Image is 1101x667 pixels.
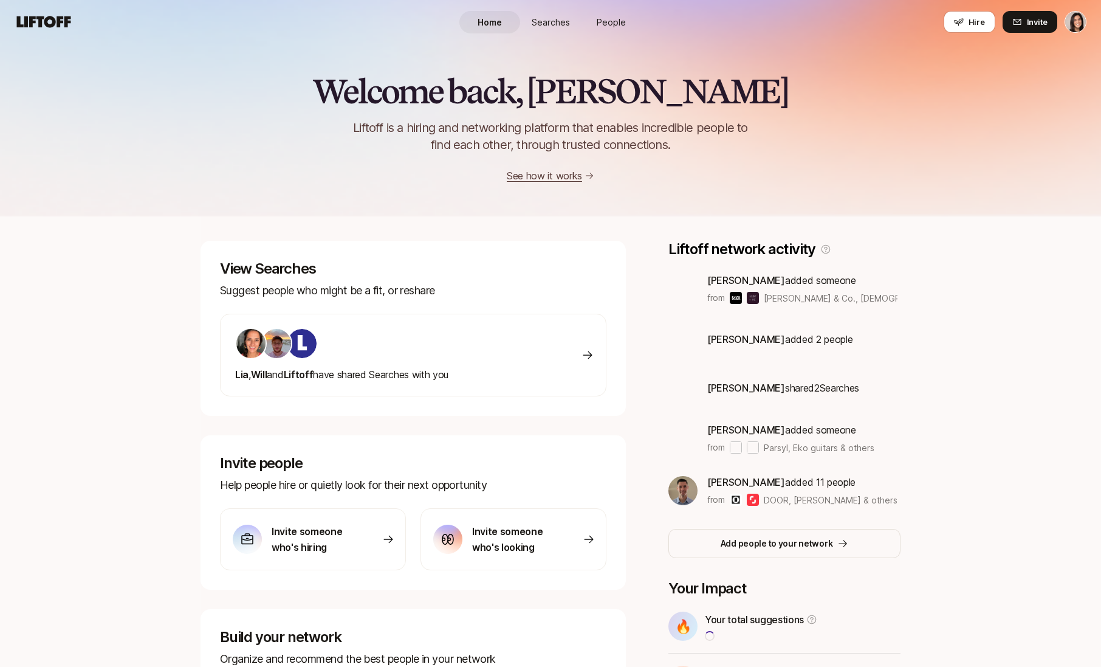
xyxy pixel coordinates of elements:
img: Eleanor Morgan [1065,12,1086,32]
img: ACg8ocKIuO9-sklR2KvA8ZVJz4iZ_g9wtBiQREC3t8A94l4CTg=s160-c [287,329,317,358]
span: Parsyl, Eko guitars & others [764,441,874,454]
img: 490561b5_2133_45f3_8e39_178badb376a1.jpg [236,329,266,358]
a: People [581,11,642,33]
p: added someone [707,422,874,438]
p: from [707,291,725,305]
img: DOOR [730,494,742,506]
p: Liftoff network activity [668,241,815,258]
span: Lia [235,368,249,381]
span: [PERSON_NAME] [707,333,785,345]
a: Searches [520,11,581,33]
span: [PERSON_NAME] [707,424,785,436]
p: Suggest people who might be a fit, or reshare [220,282,606,299]
span: DOOR, [PERSON_NAME] & others [764,494,897,506]
span: , [249,368,251,381]
p: Invite people [220,455,606,472]
p: Help people hire or quietly look for their next opportunity [220,477,606,494]
span: Will [251,368,267,381]
p: added 11 people [707,474,897,490]
button: Invite [1003,11,1057,33]
span: [PERSON_NAME] [707,274,785,286]
p: added 2 people [707,331,852,347]
span: People [597,16,626,29]
p: Your Impact [668,580,900,597]
span: [PERSON_NAME] [707,382,785,394]
a: See how it works [507,170,582,182]
span: Liftoff [284,368,314,381]
span: Home [478,16,502,29]
p: Build your network [220,629,606,646]
p: Invite someone who's hiring [272,524,357,555]
p: shared 2 Search es [707,380,859,396]
img: Eko guitars [747,441,759,454]
img: ACg8ocJgLS4_X9rs-p23w7LExaokyEoWgQo9BGx67dOfttGDosg=s160-c [262,329,291,358]
h2: Welcome back, [PERSON_NAME] [312,73,788,109]
button: Hire [944,11,995,33]
img: Shutterstock [747,494,759,506]
span: have shared Searches with you [235,368,448,381]
span: Searches [532,16,570,29]
span: [PERSON_NAME] [707,476,785,488]
p: from [707,440,725,455]
div: 🔥 [668,612,698,641]
img: bf8f663c_42d6_4f7d_af6b_5f71b9527721.jpg [668,476,698,505]
span: Hire [969,16,985,28]
span: [PERSON_NAME] & Co., [DEMOGRAPHIC_DATA] VC & others [764,293,1004,303]
img: Parsyl [730,441,742,454]
button: Eleanor Morgan [1065,11,1086,33]
p: added someone [707,272,897,288]
span: and [267,368,283,381]
p: Your total suggestions [705,612,804,627]
p: View Searches [220,260,606,277]
img: Slauson & Co. [730,292,742,304]
span: Invite [1027,16,1048,28]
p: Liftoff is a hiring and networking platform that enables incredible people to find each other, th... [333,119,768,153]
a: Home [459,11,520,33]
p: from [707,492,725,507]
img: LGBT+ VC [747,292,759,304]
p: Add people to your network [721,536,833,551]
p: Invite someone who's looking [472,524,557,555]
button: Add people to your network [668,529,900,558]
